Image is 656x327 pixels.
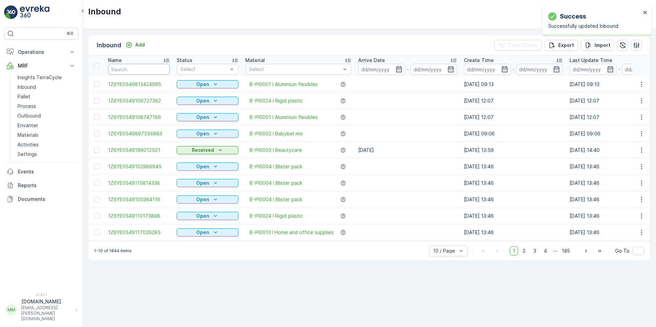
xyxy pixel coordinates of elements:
p: - [407,65,409,73]
a: 1Z6YE0549199012501 [108,147,170,154]
td: [DATE] 09:13 [460,76,566,93]
a: Reports [4,179,78,192]
p: Success [560,12,586,21]
a: 1Z6YE0549115814338 [108,180,170,186]
span: v 1.51.1 [4,293,78,297]
div: Toggle Row Selected [94,213,99,219]
span: Go To [615,247,630,254]
td: [DATE] 13:59 [460,142,566,158]
p: Successfully updated Inbound [548,23,641,29]
button: close [643,10,648,16]
a: Activities [15,140,78,149]
div: Toggle Row Selected [94,164,99,169]
p: MRF [18,62,65,69]
p: Open [196,114,209,121]
p: 1-10 of 1844 items [94,248,132,254]
a: 1Z6YE0549109727382 [108,97,170,104]
p: Insights TerraCycle [17,74,62,81]
img: logo [4,5,18,19]
p: Open [196,130,209,137]
p: Export [558,42,574,49]
p: Create Time [464,57,494,64]
a: IE-PI0004 I Blister pack [249,196,302,203]
p: Inbound [17,84,36,90]
button: Open [177,97,238,105]
p: Reports [18,182,75,189]
button: Open [177,228,238,237]
a: Events [4,165,78,179]
button: Clear Filters [494,40,542,51]
p: Arrive Date [358,57,385,64]
button: MRF [4,59,78,73]
p: Outbound [17,112,41,119]
td: [DATE] 13:46 [460,158,566,175]
button: Received [177,146,238,154]
p: Open [196,229,209,236]
p: Status [177,57,192,64]
span: 1Z6YE0549100384116 [108,196,170,203]
p: Pallet [17,93,31,100]
button: Open [177,113,238,121]
p: Process [17,103,36,110]
a: Process [15,101,78,111]
a: IE-PI0001 I Aluminium flexibles [249,114,318,121]
a: IE-PI0001 I Aluminium flexibles [249,81,318,88]
p: - [618,65,620,73]
a: Documents [4,192,78,206]
p: Materials [17,132,38,138]
a: Materials [15,130,78,140]
p: [EMAIL_ADDRESS][PERSON_NAME][DOMAIN_NAME] [21,305,72,322]
div: Toggle Row Selected [94,230,99,235]
p: Import [595,42,610,49]
a: IE-PI0013 I Home and office supplies [249,229,333,236]
a: IE-PI0002 I Babybel mix [249,130,303,137]
p: Name [108,57,122,64]
span: 4 [541,246,550,255]
button: Open [177,130,238,138]
a: 1Z6YE0549108747166 [108,114,170,121]
p: Open [196,81,209,88]
a: Pallet [15,92,78,101]
input: dd/mm/yyyy [358,64,405,75]
div: Toggle Row Selected [94,82,99,87]
p: [DOMAIN_NAME] [21,298,72,305]
button: Operations [4,45,78,59]
p: Add [135,41,145,48]
input: dd/mm/yyyy [516,64,563,75]
div: Toggle Row Selected [94,197,99,202]
button: MM[DOMAIN_NAME][EMAIL_ADDRESS][PERSON_NAME][DOMAIN_NAME] [4,298,78,322]
a: 1Z6YE0549102986945 [108,163,170,170]
button: Open [177,195,238,204]
input: dd/mm/yyyy [570,64,617,75]
button: Open [177,212,238,220]
p: Select [249,66,341,73]
p: Inbound [97,40,121,50]
button: Open [177,80,238,88]
div: MM [6,304,17,315]
td: [DATE] [355,142,460,158]
input: dd/mm/yyyy [464,64,511,75]
p: Open [196,196,209,203]
a: 1Z6YE0549117026285 [108,229,170,236]
span: 1Z6YE0546813424995 [108,81,170,88]
td: [DATE] 13:46 [460,175,566,191]
p: Documents [18,196,75,203]
a: Inbound [15,82,78,92]
p: ... [553,246,558,255]
p: Material [245,57,265,64]
a: IE-PI0024 I Rigid plastic [249,213,303,219]
img: logo_light-DOdMpM7g.png [20,5,49,19]
span: 1Z6YE0546897556883 [108,130,170,137]
a: Settings [15,149,78,159]
a: IE-PI0004 I Blister pack [249,180,302,186]
a: IE-PI0004 I Blister pack [249,163,302,170]
td: [DATE] 13:46 [460,224,566,241]
p: Select [180,66,228,73]
button: Add [123,41,148,49]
